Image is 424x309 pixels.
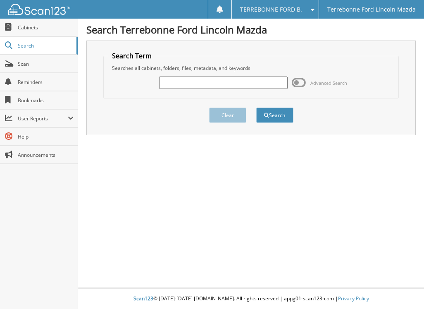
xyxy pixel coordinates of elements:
[86,23,416,36] h1: Search Terrebonne Ford Lincoln Mazda
[133,295,153,302] span: Scan123
[18,97,74,104] span: Bookmarks
[18,42,72,49] span: Search
[18,79,74,86] span: Reminders
[338,295,369,302] a: Privacy Policy
[310,80,347,86] span: Advanced Search
[383,269,424,309] iframe: Chat Widget
[256,108,293,123] button: Search
[8,4,70,15] img: scan123-logo-white.svg
[209,108,246,123] button: Clear
[18,115,68,122] span: User Reports
[327,7,416,12] span: Terrebonne Ford Lincoln Mazda
[108,51,156,60] legend: Search Term
[240,7,302,12] span: TERREBONNE FORD B.
[18,151,74,158] span: Announcements
[78,289,424,309] div: © [DATE]-[DATE] [DOMAIN_NAME]. All rights reserved | appg01-scan123-com |
[18,133,74,140] span: Help
[108,65,394,72] div: Searches all cabinets, folders, files, metadata, and keywords
[18,24,74,31] span: Cabinets
[18,60,74,67] span: Scan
